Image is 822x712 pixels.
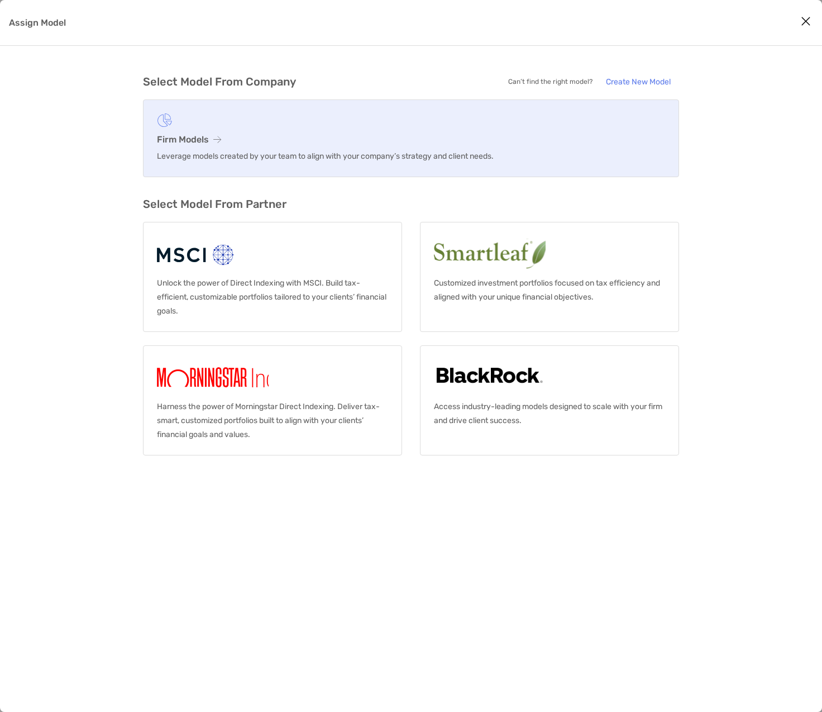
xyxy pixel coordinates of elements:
[143,197,679,211] h3: Select Model From Partner
[420,222,679,332] a: SmartleafCustomized investment portfolios focused on tax efficiency and aligned with your unique ...
[797,13,814,30] button: Close modal
[434,236,639,272] img: Smartleaf
[157,400,388,442] p: Harness the power of Morningstar Direct Indexing. Deliver tax-smart, customized portfolios built ...
[434,276,665,304] p: Customized investment portfolios focused on tax efficiency and aligned with your unique financial...
[597,73,679,91] a: Create New Model
[143,345,402,455] a: MorningstarHarness the power of Morningstar Direct Indexing. Deliver tax-smart, customized portfo...
[434,359,545,395] img: Blackrock
[157,276,388,318] p: Unlock the power of Direct Indexing with MSCI. Build tax-efficient, customizable portfolios tailo...
[157,149,665,163] p: Leverage models created by your team to align with your company’s strategy and client needs.
[157,359,313,395] img: Morningstar
[143,75,296,88] h3: Select Model From Company
[508,75,592,89] p: Can’t find the right model?
[143,222,402,332] a: MSCIUnlock the power of Direct Indexing with MSCI. Build tax-efficient, customizable portfolios t...
[434,400,665,428] p: Access industry-leading models designed to scale with your firm and drive client success.
[420,345,679,455] a: BlackrockAccess industry-leading models designed to scale with your firm and drive client success.
[157,134,665,145] h3: Firm Models
[143,99,679,177] a: Firm ModelsLeverage models created by your team to align with your company’s strategy and client ...
[9,16,66,30] p: Assign Model
[157,236,236,272] img: MSCI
